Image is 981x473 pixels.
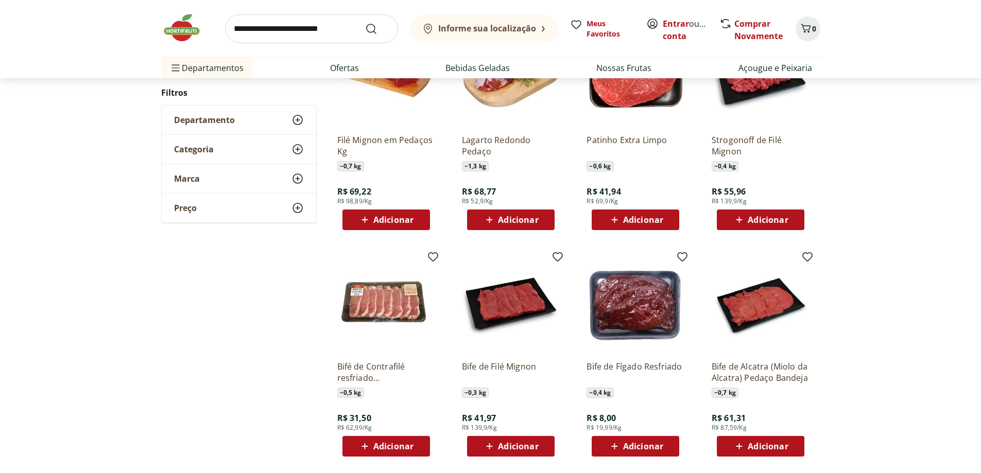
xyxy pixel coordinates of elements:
[162,194,316,222] button: Preço
[342,436,430,457] button: Adicionar
[570,19,634,39] a: Meus Favoritos
[712,134,810,157] a: Strogonoff de Filé Mignon
[587,186,621,197] span: R$ 41,94
[712,388,738,398] span: ~ 0,7 kg
[712,161,738,171] span: ~ 0,4 kg
[467,209,555,230] button: Adicionar
[587,161,613,171] span: ~ 0,6 kg
[462,412,496,424] span: R$ 41,97
[587,361,684,383] a: Bife de Fígado Resfriado
[596,62,651,74] a: Nossas Frutas
[337,161,364,171] span: ~ 0,7 kg
[587,134,684,157] a: Patinho Extra Limpo
[498,216,538,224] span: Adicionar
[663,17,709,42] span: ou
[462,134,560,157] a: Lagarto Redondo Pedaço
[174,115,235,125] span: Departamento
[498,442,538,450] span: Adicionar
[337,412,371,424] span: R$ 31,50
[467,436,555,457] button: Adicionar
[462,161,489,171] span: ~ 1,3 kg
[342,209,430,230] button: Adicionar
[712,424,747,432] span: R$ 87,59/Kg
[174,173,200,184] span: Marca
[663,18,689,29] a: Entrar
[337,388,364,398] span: ~ 0,5 kg
[587,255,684,353] img: Bife de Fígado Resfriado
[162,164,316,193] button: Marca
[330,62,359,74] a: Ofertas
[337,134,435,157] a: Filé Mignon em Pedaços Kg
[162,135,316,164] button: Categoria
[462,255,560,353] img: Bife de Filé Mignon
[438,23,536,34] b: Informe sua localização
[462,424,497,432] span: R$ 139,9/Kg
[161,82,317,103] h2: Filtros
[410,14,558,43] button: Informe sua localização
[462,186,496,197] span: R$ 68,77
[161,12,213,43] img: Hortifruti
[174,144,214,154] span: Categoria
[712,255,810,353] img: Bife de Alcatra (Miolo da Alcatra) Pedaço Bandeja
[712,412,746,424] span: R$ 61,31
[587,388,613,398] span: ~ 0,4 kg
[337,186,371,197] span: R$ 69,22
[712,197,747,205] span: R$ 139,9/Kg
[337,361,435,383] a: Bifé de Contrafilé resfriado [GEOGRAPHIC_DATA]
[462,197,493,205] span: R$ 52,9/Kg
[812,24,816,33] span: 0
[174,203,197,213] span: Preço
[462,388,489,398] span: ~ 0,3 kg
[734,18,783,42] a: Comprar Novamente
[373,216,414,224] span: Adicionar
[587,19,634,39] span: Meus Favoritos
[712,361,810,383] a: Bife de Alcatra (Miolo da Alcatra) Pedaço Bandeja
[796,16,820,41] button: Carrinho
[365,23,390,35] button: Submit Search
[169,56,182,80] button: Menu
[717,436,804,457] button: Adicionar
[748,442,788,450] span: Adicionar
[623,216,663,224] span: Adicionar
[712,186,746,197] span: R$ 55,96
[337,424,372,432] span: R$ 62,99/Kg
[225,14,398,43] input: search
[592,209,679,230] button: Adicionar
[462,361,560,383] a: Bife de Filé Mignon
[748,216,788,224] span: Adicionar
[162,106,316,134] button: Departamento
[587,412,616,424] span: R$ 8,00
[623,442,663,450] span: Adicionar
[169,56,244,80] span: Departamentos
[663,18,719,42] a: Criar conta
[587,424,622,432] span: R$ 19,99/Kg
[373,442,414,450] span: Adicionar
[337,255,435,353] img: Bifé de Contrafilé resfriado Tamanho Família
[337,197,372,205] span: R$ 98,89/Kg
[717,209,804,230] button: Adicionar
[587,197,618,205] span: R$ 69,9/Kg
[738,62,812,74] a: Açougue e Peixaria
[445,62,510,74] a: Bebidas Geladas
[592,436,679,457] button: Adicionar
